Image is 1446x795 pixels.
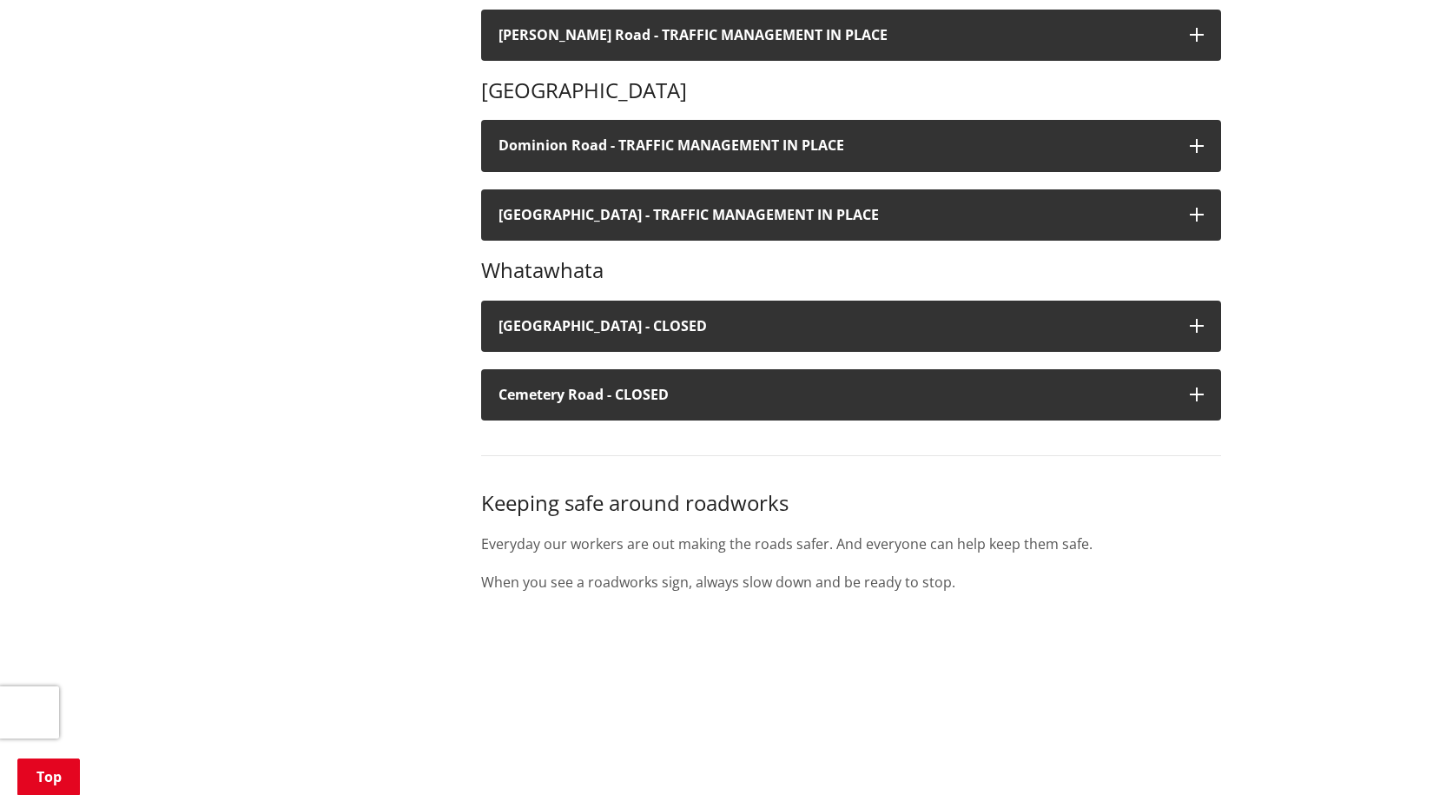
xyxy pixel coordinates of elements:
h4: Cemetery Road - CLOSED [499,387,1172,403]
h3: [GEOGRAPHIC_DATA] [481,78,1221,103]
p: When you see a roadworks sign, always slow down and be ready to stop. [481,572,1221,593]
h4: [GEOGRAPHIC_DATA] - CLOSED [499,318,1172,335]
h3: Whatawhata [481,258,1221,283]
button: Cemetery Road - CLOSED [481,369,1221,421]
h4: Dominion Road - TRAFFIC MANAGEMENT IN PLACE [499,137,1172,154]
button: [GEOGRAPHIC_DATA] - CLOSED [481,301,1221,352]
h3: Keeping safe around roadworks [481,455,1221,516]
p: Everyday our workers are out making the roads safer. And everyone can help keep them safe. [481,533,1221,554]
h4: [PERSON_NAME] Road - TRAFFIC MANAGEMENT IN PLACE [499,27,1172,43]
button: Dominion Road - TRAFFIC MANAGEMENT IN PLACE [481,120,1221,171]
h4: [GEOGRAPHIC_DATA] - TRAFFIC MANAGEMENT IN PLACE [499,207,1172,223]
iframe: Messenger Launcher [1366,722,1429,785]
button: [PERSON_NAME] Road - TRAFFIC MANAGEMENT IN PLACE [481,10,1221,61]
button: [GEOGRAPHIC_DATA] - TRAFFIC MANAGEMENT IN PLACE [481,189,1221,241]
a: Top [17,759,80,795]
